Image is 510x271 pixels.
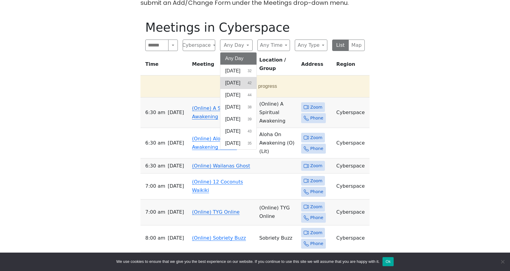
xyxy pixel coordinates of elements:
[140,56,190,75] th: Time
[220,113,257,125] button: [DATE]39 results
[257,97,299,128] td: (Online) A Spiritual Awakening
[192,235,246,241] a: (Online) Sobriety Buzz
[220,89,257,101] button: [DATE]44 results
[220,40,253,51] button: Any Day
[247,104,251,110] span: 38 results
[247,68,251,74] span: 32 results
[220,65,257,77] button: [DATE]32 results
[247,92,251,98] span: 44 results
[168,108,184,117] span: [DATE]
[334,128,370,158] td: Cyberspace
[168,162,184,170] span: [DATE]
[310,203,322,211] span: Zoom
[257,56,299,75] th: Location / Group
[225,140,240,147] span: [DATE]
[310,229,322,237] span: Zoom
[225,104,240,111] span: [DATE]
[310,114,323,122] span: Phone
[192,163,250,169] a: (Online) Wailanas Ghost
[192,209,240,215] a: (Online) TYG Online
[257,128,299,158] td: Aloha On Awakening (O) (Lit)
[145,108,165,117] span: 6:30 AM
[310,104,322,111] span: Zoom
[334,56,370,75] th: Region
[310,214,323,222] span: Phone
[116,259,379,265] span: We use cookies to ensure that we give you the best experience on our website. If you continue to ...
[220,125,257,137] button: [DATE]43 results
[225,91,240,99] span: [DATE]
[168,208,184,216] span: [DATE]
[145,162,165,170] span: 6:30 AM
[145,20,365,35] h1: Meetings in Cyberspace
[192,105,238,120] a: (Online) A Spiritual Awakening
[310,240,323,247] span: Phone
[168,139,184,147] span: [DATE]
[247,141,251,146] span: 35 results
[220,137,257,149] button: [DATE]35 results
[310,188,323,196] span: Phone
[192,136,237,150] a: (Online) Aloha On Awakening (O)(Lit)
[348,40,365,51] button: Map
[192,179,243,193] a: (Online) 12 Coconuts Waikiki
[334,158,370,174] td: Cyberspace
[247,80,251,86] span: 42 results
[257,225,299,251] td: Sobriety Buzz
[334,174,370,199] td: Cyberspace
[145,182,165,190] span: 7:00 AM
[382,257,394,266] button: Ok
[145,234,165,242] span: 8:00 AM
[295,40,327,51] button: Any Type
[247,129,251,134] span: 43 results
[168,234,184,242] span: [DATE]
[257,199,299,225] td: (Online) TYG Online
[334,225,370,251] td: Cyberspace
[499,259,505,265] span: No
[225,79,240,87] span: [DATE]
[257,40,290,51] button: Any Time
[299,56,334,75] th: Address
[310,134,322,142] span: Zoom
[145,139,165,147] span: 6:30 AM
[310,177,322,185] span: Zoom
[220,52,257,150] div: Any Day
[145,208,165,216] span: 7:00 AM
[247,116,251,122] span: 39 results
[220,101,257,113] button: [DATE]38 results
[334,97,370,128] td: Cyberspace
[168,40,178,51] button: Search
[168,182,184,190] span: [DATE]
[332,40,349,51] button: List
[334,199,370,225] td: Cyberspace
[225,128,240,135] span: [DATE]
[190,56,257,75] th: Meeting
[220,77,257,89] button: [DATE]42 results
[143,78,365,95] button: 1 meeting in progress
[220,53,257,65] button: Any Day
[310,162,322,170] span: Zoom
[225,116,240,123] span: [DATE]
[183,40,215,51] button: Cyberspace
[310,145,323,152] span: Phone
[225,67,240,75] span: [DATE]
[145,40,168,51] input: Search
